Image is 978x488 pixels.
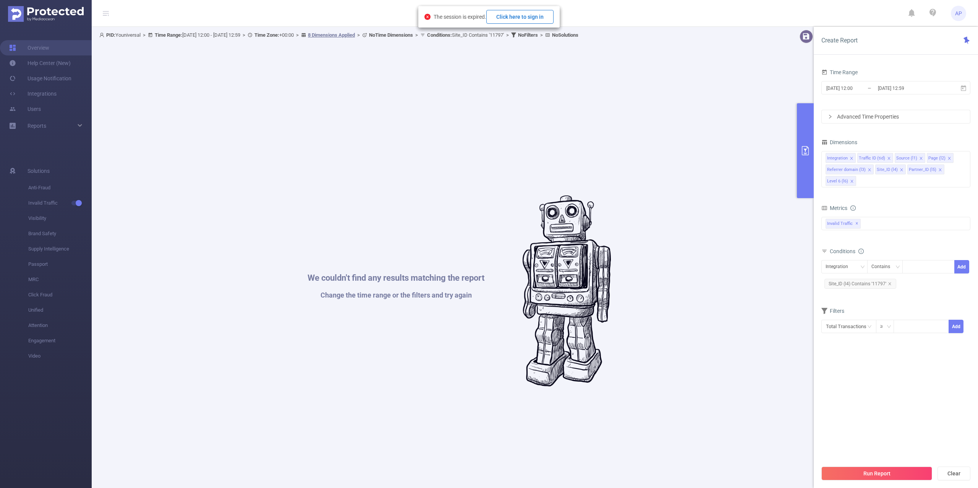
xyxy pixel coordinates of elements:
[355,32,362,38] span: >
[9,40,49,55] a: Overview
[895,265,900,270] i: icon: down
[857,153,893,163] li: Traffic ID (tid)
[28,163,50,179] span: Solutions
[141,32,148,38] span: >
[821,467,932,480] button: Run Report
[821,308,844,314] span: Filters
[413,32,420,38] span: >
[938,467,970,480] button: Clear
[28,226,92,241] span: Brand Safety
[827,176,848,186] div: Level 6 (l6)
[887,156,891,161] i: icon: close
[888,282,892,286] i: icon: close
[369,32,413,38] b: No Time Dimensions
[518,32,538,38] b: No Filters
[99,32,578,38] span: Youniversal [DATE] 12:00 - [DATE] 12:59 +00:00
[28,241,92,257] span: Supply Intelligence
[824,279,896,289] span: Site_ID (l4) Contains '11797'
[907,164,944,174] li: Partner_ID (l5)
[294,32,301,38] span: >
[28,257,92,272] span: Passport
[947,156,951,161] i: icon: close
[919,156,923,161] i: icon: close
[928,153,946,163] div: Page (l2)
[850,156,853,161] i: icon: close
[434,14,554,20] span: The session is expired.
[28,123,46,129] span: Reports
[106,32,115,38] b: PID:
[821,205,847,211] span: Metrics
[99,33,106,37] i: icon: user
[308,32,355,38] u: 8 Dimensions Applied
[877,83,939,93] input: End date
[955,6,962,21] span: AP
[28,211,92,226] span: Visibility
[850,205,856,211] i: icon: info-circle
[28,318,92,333] span: Attention
[308,292,484,299] h1: Change the time range or the filters and try again
[8,6,84,22] img: Protected Media
[860,265,865,270] i: icon: down
[538,32,545,38] span: >
[308,274,484,282] h1: We couldn't find any results matching the report
[821,37,858,44] span: Create Report
[858,249,864,254] i: icon: info-circle
[954,260,969,273] button: Add
[28,333,92,348] span: Engagement
[486,10,554,24] button: Click here to sign in
[909,165,936,175] div: Partner_ID (l5)
[155,32,182,38] b: Time Range:
[28,272,92,287] span: MRC
[28,303,92,318] span: Unified
[826,153,856,163] li: Integration
[28,287,92,303] span: Click Fraud
[877,165,898,175] div: Site_ID (l4)
[887,324,891,330] i: icon: down
[254,32,279,38] b: Time Zone:
[504,32,511,38] span: >
[523,195,611,387] img: #
[28,118,46,133] a: Reports
[822,110,970,123] div: icon: rightAdvanced Time Properties
[880,320,888,333] div: ≥
[900,168,904,172] i: icon: close
[855,219,858,228] span: ✕
[28,195,92,211] span: Invalid Traffic
[821,139,857,145] span: Dimensions
[859,153,885,163] div: Traffic ID (tid)
[9,55,71,71] a: Help Center (New)
[821,69,858,75] span: Time Range
[427,32,504,38] span: Site_ID Contains '11797'
[240,32,248,38] span: >
[871,260,895,273] div: Contains
[9,86,57,101] a: Integrations
[827,165,866,175] div: Referrer domain (l3)
[850,179,854,184] i: icon: close
[28,348,92,364] span: Video
[949,320,963,333] button: Add
[875,164,906,174] li: Site_ID (l4)
[826,260,853,273] div: Integration
[826,219,861,229] span: Invalid Traffic
[28,180,92,195] span: Anti-Fraud
[927,153,954,163] li: Page (l2)
[552,32,578,38] b: No Solutions
[826,176,856,186] li: Level 6 (l6)
[826,164,874,174] li: Referrer domain (l3)
[427,32,452,38] b: Conditions :
[9,71,71,86] a: Usage Notification
[895,153,925,163] li: Source (l1)
[827,153,848,163] div: Integration
[938,168,942,172] i: icon: close
[830,248,864,254] span: Conditions
[868,168,871,172] i: icon: close
[9,101,41,117] a: Users
[828,114,832,119] i: icon: right
[424,14,431,20] i: icon: close-circle
[826,83,887,93] input: Start date
[896,153,917,163] div: Source (l1)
